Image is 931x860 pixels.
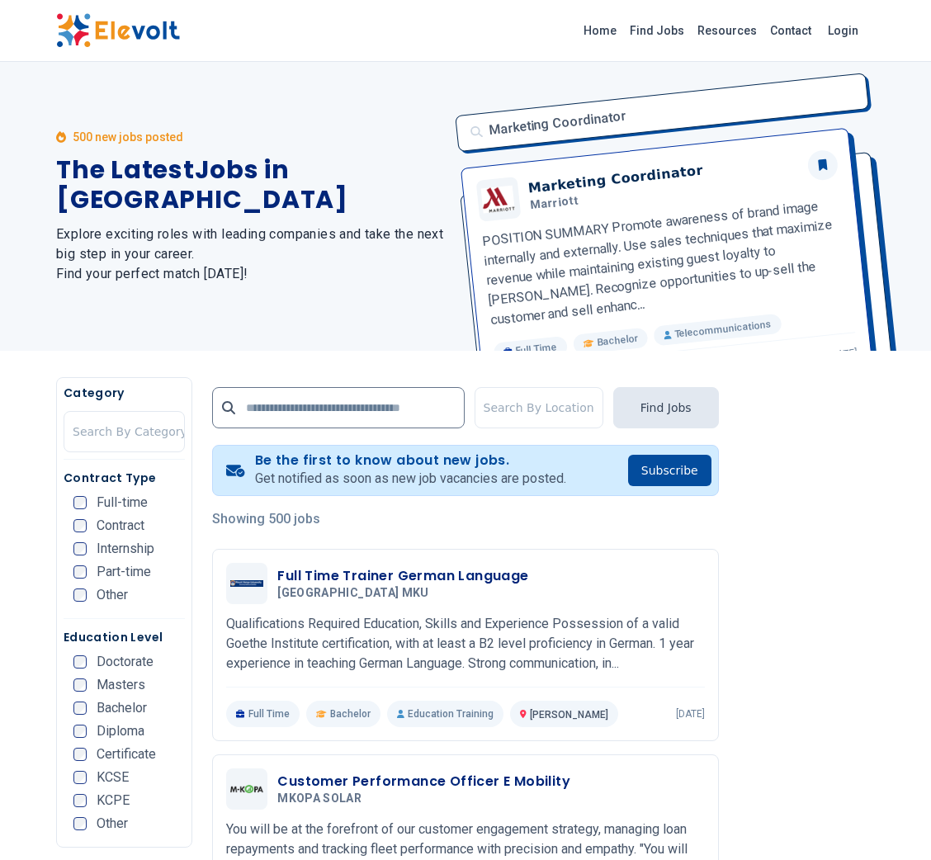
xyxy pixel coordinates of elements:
[97,748,156,761] span: Certificate
[330,707,371,721] span: Bachelor
[73,542,87,555] input: Internship
[97,496,148,509] span: Full-time
[97,725,144,738] span: Diploma
[73,496,87,509] input: Full-time
[73,748,87,761] input: Certificate
[73,702,87,715] input: Bachelor
[97,794,130,807] span: KCPE
[64,385,185,401] h5: Category
[73,817,87,830] input: Other
[64,470,185,486] h5: Contract Type
[212,509,718,529] p: Showing 500 jobs
[628,455,711,486] button: Subscribe
[56,13,180,48] img: Elevolt
[226,701,300,727] p: Full Time
[73,129,183,145] p: 500 new jobs posted
[226,614,704,673] p: Qualifications Required Education, Skills and Experience Possession of a valid Goethe Institute c...
[613,387,719,428] button: Find Jobs
[97,542,154,555] span: Internship
[64,629,185,645] h5: Education Level
[691,17,763,44] a: Resources
[73,678,87,692] input: Masters
[73,588,87,602] input: Other
[277,791,362,806] span: MKOPA SOLAR
[97,565,151,579] span: Part-time
[255,469,566,489] p: Get notified as soon as new job vacancies are posted.
[97,519,144,532] span: Contract
[56,155,446,215] h1: The Latest Jobs in [GEOGRAPHIC_DATA]
[73,519,87,532] input: Contract
[73,725,87,738] input: Diploma
[623,17,691,44] a: Find Jobs
[97,702,147,715] span: Bachelor
[763,17,818,44] a: Contact
[387,701,503,727] p: Education Training
[73,565,87,579] input: Part-time
[277,586,428,601] span: [GEOGRAPHIC_DATA] MKU
[97,678,145,692] span: Masters
[97,817,128,830] span: Other
[230,785,263,793] img: MKOPA SOLAR
[97,771,129,784] span: KCSE
[277,772,570,791] h3: Customer Performance Officer E Mobility
[818,14,868,47] a: Login
[848,781,931,860] iframe: Chat Widget
[56,224,446,284] h2: Explore exciting roles with leading companies and take the next big step in your career. Find you...
[530,709,608,721] span: [PERSON_NAME]
[226,563,704,727] a: Mount Kenya University MKUFull Time Trainer German Language[GEOGRAPHIC_DATA] MKUQualifications Re...
[73,794,87,807] input: KCPE
[577,17,623,44] a: Home
[230,580,263,587] img: Mount Kenya University MKU
[97,655,154,669] span: Doctorate
[97,588,128,602] span: Other
[255,452,566,469] h4: Be the first to know about new jobs.
[277,566,528,586] h3: Full Time Trainer German Language
[73,655,87,669] input: Doctorate
[676,707,705,721] p: [DATE]
[73,771,87,784] input: KCSE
